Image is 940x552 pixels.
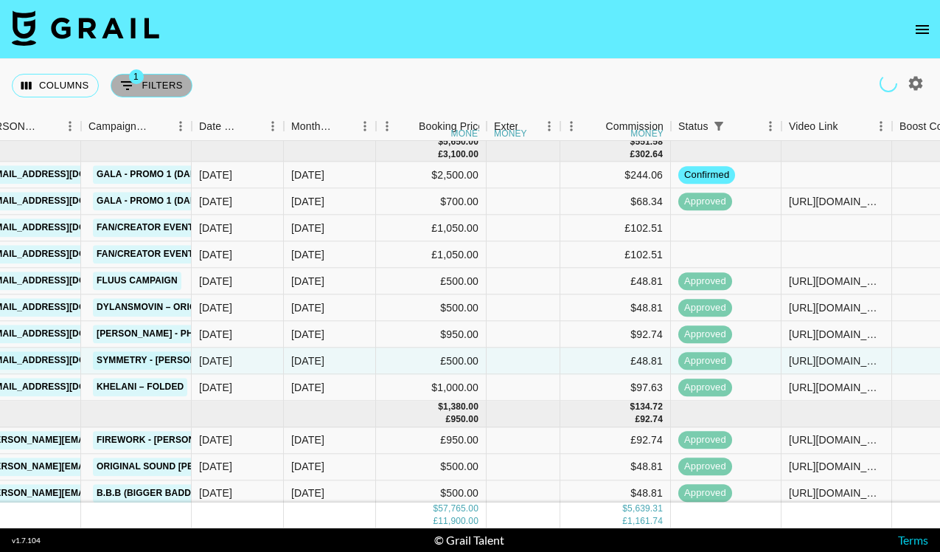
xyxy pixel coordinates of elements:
div: $244.06 [560,162,671,189]
div: 1,380.00 [443,401,478,414]
button: open drawer [908,15,937,44]
div: https://www.tiktok.com/@clarkie_cpm/video/7538042824697154823 [789,459,884,474]
img: Grail Talent [12,10,159,46]
div: Sep '25 [291,194,324,209]
div: money [451,129,484,138]
div: 302.64 [635,148,663,161]
div: 134.72 [635,401,663,414]
div: $97.63 [560,375,671,401]
a: Firework - [PERSON_NAME] [93,431,233,449]
span: approved [678,486,732,500]
div: https://www.instagram.com/reel/DPOqzBPiKHb/ [789,353,884,368]
div: https://www.tiktok.com/@sairaayan__/video/7555513514970942742 [789,327,884,342]
div: 04/08/2025 [199,432,232,447]
div: money [494,129,527,138]
span: approved [678,460,732,474]
span: confirmed [678,168,735,182]
div: Sep '25 [291,221,324,235]
div: Month Due [291,112,333,141]
div: $92.74 [560,322,671,348]
span: 1 [129,69,144,84]
button: Sort [398,116,419,137]
div: $950.00 [376,322,487,348]
div: https://www.tiktok.com/@clarkie_cpm/video/7550626893901417735 [789,300,884,315]
div: 16/09/2025 [199,194,232,209]
div: $2,500.00 [376,162,487,189]
button: Sort [149,116,170,137]
button: Show filters [709,116,729,137]
button: Sort [241,116,262,137]
span: approved [678,381,732,395]
div: Sep '25 [291,247,324,262]
div: Campaign (Type) [81,112,192,141]
span: approved [678,328,732,342]
a: GALA - Promo 1 (Dance Clip A) [93,193,248,211]
div: 5,639.31 [627,503,663,515]
div: Sep '25 [291,274,324,289]
div: £ [433,515,438,528]
button: Sort [585,116,605,137]
div: Campaign (Type) [88,112,149,141]
div: Aug '25 [291,432,324,447]
button: Show filters [111,74,192,97]
div: $500.00 [376,480,487,507]
a: dylansmovin – original sound [93,299,256,317]
div: $ [630,136,636,148]
div: https://www.instagram.com/p/DNQuiy-IKeX/ [789,274,884,289]
button: Menu [262,115,284,137]
div: £ [630,148,636,161]
div: v 1.7.104 [12,536,41,545]
button: Menu [560,115,582,137]
span: approved [678,275,732,289]
div: 92.74 [640,414,663,427]
button: Menu [538,115,560,137]
div: 950.00 [450,414,478,427]
div: £ [438,148,443,161]
div: https://www.tiktok.com/@clarkie_cpm/video/7552090633930853640 [789,194,884,209]
button: Sort [333,116,354,137]
div: £1,050.00 [376,242,487,269]
div: Aug '25 [291,459,324,474]
div: Sep '25 [291,300,324,315]
button: Menu [759,115,781,137]
div: 16/09/2025 [199,300,232,315]
div: $ [438,136,443,148]
a: Fan/creator event with [PERSON_NAME] | [DATE] [93,246,338,264]
div: £500.00 [376,269,487,295]
a: Terms [898,533,928,547]
button: Menu [354,115,376,137]
button: Menu [376,115,398,137]
div: $48.81 [560,454,671,480]
div: Video Link [789,112,838,141]
button: Select columns [12,74,99,97]
div: 1,161.74 [627,515,663,528]
div: £48.81 [560,348,671,375]
span: Refreshing users, campaigns... [877,72,900,95]
div: £92.74 [560,427,671,454]
a: Fan/creator event with [PERSON_NAME] | [DATE] [93,219,338,238]
div: 22/08/2025 [199,486,232,500]
a: Fluus Campaign [93,272,181,291]
div: £ [446,414,451,427]
div: $ [433,503,438,515]
div: Month Due [284,112,376,141]
div: £102.51 [560,215,671,242]
div: Date Created [199,112,241,141]
div: money [630,129,664,138]
div: Commission [605,112,664,141]
div: $1,000.00 [376,375,487,401]
div: 5,650.00 [443,136,478,148]
a: B.B.B (Bigger Badder Better) (feat. A2O LTG) - A2O & A2O MAY [93,484,400,503]
div: Date Created [192,112,284,141]
button: Sort [38,116,59,137]
a: original sound [PERSON_NAME] [93,458,257,476]
div: © Grail Talent [434,533,504,548]
div: 16/09/2025 [199,168,232,182]
div: Status [671,112,781,141]
div: 30/07/2025 [199,274,232,289]
div: 22/07/2025 [199,247,232,262]
button: Menu [870,115,892,137]
div: Sep '25 [291,380,324,395]
div: 04/08/2025 [199,459,232,474]
div: 07/09/2025 [199,380,232,395]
